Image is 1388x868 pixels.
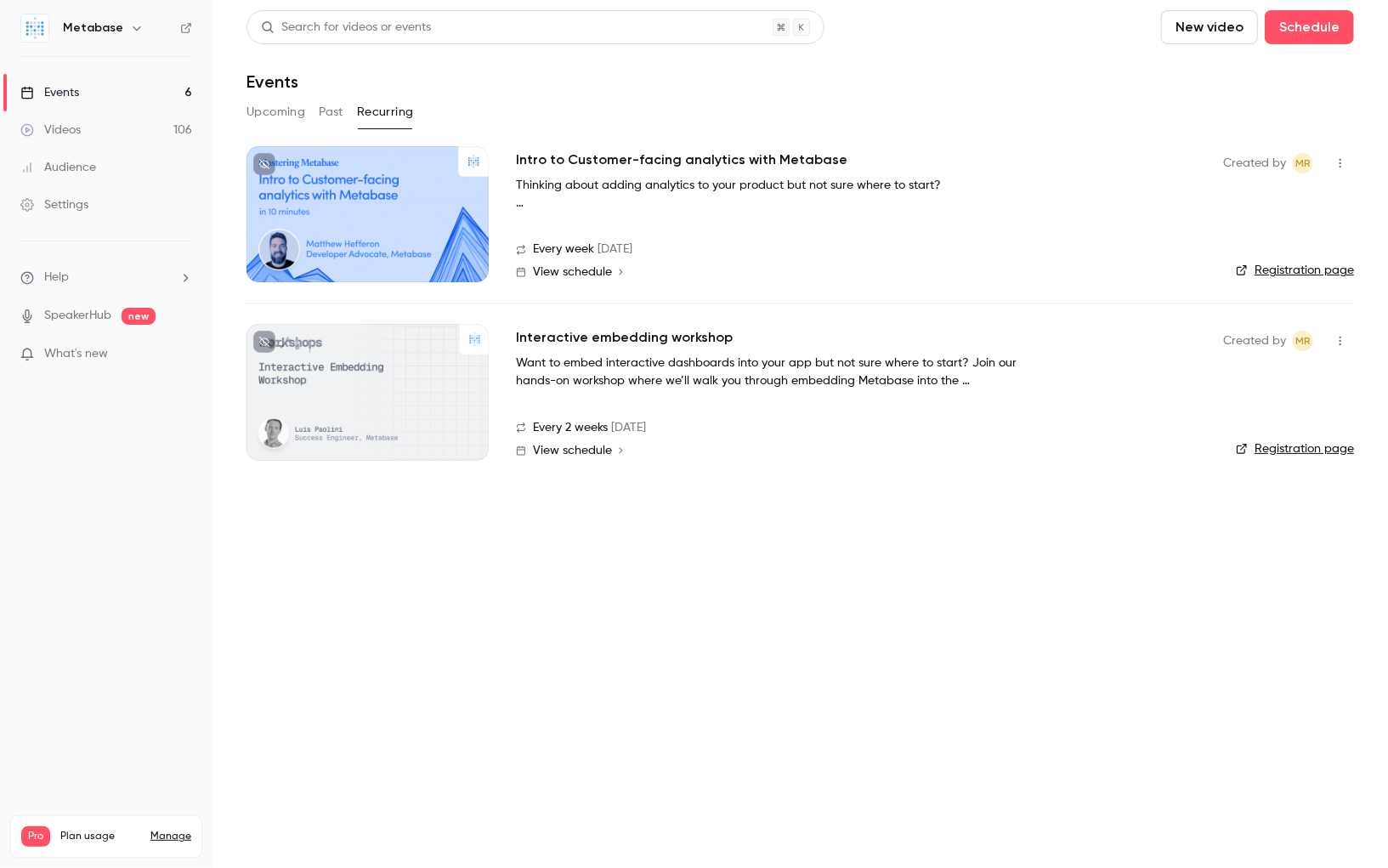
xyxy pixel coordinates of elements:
[1293,153,1313,173] span: Margaret Rimek
[598,241,632,258] span: [DATE]
[516,355,1026,390] p: Want to embed interactive dashboards into your app but not sure where to start? Join our hands-on...
[44,307,111,325] a: SpeakerHub
[533,419,608,437] span: Every 2 weeks
[1223,153,1286,173] span: Created by
[516,150,847,170] a: Intro to Customer-facing analytics with Metabase
[20,159,96,176] div: Audience
[516,177,1026,195] p: Thinking about adding analytics to your product but not sure where to start?
[44,345,108,363] span: What's new
[60,830,140,843] span: Plan usage
[246,71,298,92] h1: Events
[516,265,1196,279] a: View schedule
[246,99,305,126] button: Upcoming
[533,266,612,278] span: View schedule
[21,14,48,42] img: Metabase
[20,122,81,139] div: Videos
[319,99,343,126] button: Past
[20,196,88,213] div: Settings
[516,444,1196,457] a: View schedule
[20,269,192,286] li: help-dropdown-opener
[63,20,123,37] h6: Metabase
[21,826,50,847] span: Pro
[1293,331,1313,351] span: Margaret Rimek
[533,445,612,457] span: View schedule
[172,347,192,362] iframe: Noticeable Trigger
[20,84,79,101] div: Events
[357,99,414,126] button: Recurring
[44,269,69,286] span: Help
[1265,10,1354,44] button: Schedule
[611,419,646,437] span: [DATE]
[533,241,594,258] span: Every week
[261,19,431,37] div: Search for videos or events
[1295,331,1311,351] span: MR
[516,327,733,348] a: Interactive embedding workshop
[1223,331,1286,351] span: Created by
[1236,440,1354,457] a: Registration page
[1161,10,1258,44] button: New video
[1295,153,1311,173] span: MR
[1236,262,1354,279] a: Registration page
[122,308,156,325] span: new
[150,830,191,843] a: Manage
